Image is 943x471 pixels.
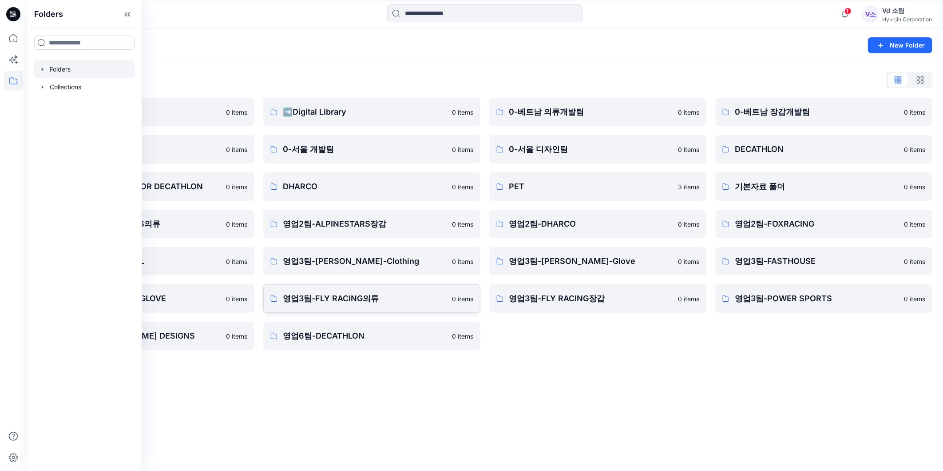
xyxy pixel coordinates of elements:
a: 영업2팀-DHARCO0 items [489,210,706,238]
p: 영업3팀-FLY RACING장갑 [509,292,673,305]
p: 0 items [904,294,925,303]
p: 영업3팀-POWER SPORTS [735,292,899,305]
a: DHARCO0 items [263,172,480,201]
p: 0 items [452,182,473,192]
a: DESIGN PROPOSAL FOR DECATHLON0 items [37,172,254,201]
button: New Folder [868,37,932,53]
a: 영업3팀-FASTHOUSE0 items [715,247,932,275]
p: 영업3팀-FLY RACING의류 [283,292,447,305]
p: ➡️Digital Library [283,106,447,118]
p: 0 items [226,108,247,117]
span: 1 [844,8,852,15]
a: 영업2팀-ALPINESTARS의류0 items [37,210,254,238]
p: 0 items [226,294,247,303]
p: 0 items [678,294,699,303]
div: V소 [863,6,879,22]
div: Vd 소팀 [882,5,932,16]
a: 영업3팀-5.11 TACTICAL0 items [37,247,254,275]
p: 영업3팀-FASTHOUSE [735,255,899,267]
p: 0 items [904,182,925,192]
a: ♻️Project0 items [37,98,254,126]
p: 0 items [226,145,247,154]
a: 0-서울 디자인팀0 items [489,135,706,164]
a: ➡️Digital Library0 items [263,98,480,126]
p: 3 items [678,182,699,192]
a: 0-베트남 장갑개발팀0 items [715,98,932,126]
div: Hyunjin Corporation [882,16,932,23]
p: 영업2팀-DHARCO [509,218,673,230]
a: 영업2팀-ALPINESTARS장갑0 items [263,210,480,238]
p: 0-베트남 장갑개발팀 [735,106,899,118]
a: 영업3팀-[PERSON_NAME]-Clothing0 items [263,247,480,275]
a: 영업3팀-FLY RACING장갑0 items [489,284,706,313]
p: 0 items [452,145,473,154]
p: 0 items [452,331,473,341]
p: PET [509,180,673,193]
p: DECATHLON [735,143,899,156]
p: DHARCO [283,180,447,193]
a: PET3 items [489,172,706,201]
p: 0 items [904,108,925,117]
p: 영업3팀-[PERSON_NAME]-Glove [509,255,673,267]
a: 0-본사VD0 items [37,135,254,164]
p: 기본자료 폴더 [735,180,899,193]
p: 0 items [678,145,699,154]
p: 0 items [452,220,473,229]
a: 기본자료 폴더0 items [715,172,932,201]
p: 0 items [226,257,247,266]
p: 0 items [678,220,699,229]
p: 0-서울 디자인팀 [509,143,673,156]
a: 영업3팀-FLY RACING의류0 items [263,284,480,313]
p: 0 items [452,257,473,266]
a: 영업3팀-FASTHOUSE GLOVE0 items [37,284,254,313]
p: 영업3팀-[PERSON_NAME]-Clothing [283,255,447,267]
a: 영업2팀-FOXRACING0 items [715,210,932,238]
p: 0 items [226,182,247,192]
p: 0 items [226,331,247,341]
p: 0 items [904,145,925,154]
p: 0 items [904,220,925,229]
a: 0-서울 개발팀0 items [263,135,480,164]
p: 0 items [678,257,699,266]
p: 0-서울 개발팀 [283,143,447,156]
p: 0 items [452,294,473,303]
a: 영업3팀-POWER SPORTS0 items [715,284,932,313]
p: 영업2팀-ALPINESTARS장갑 [283,218,447,230]
a: 영업6팀-DECATHLON0 items [263,322,480,350]
p: 0 items [452,108,473,117]
p: 0 items [678,108,699,117]
a: 영업3팀-[PERSON_NAME] DESIGNS0 items [37,322,254,350]
p: 0 items [904,257,925,266]
p: 0 items [226,220,247,229]
p: 영업2팀-FOXRACING [735,218,899,230]
p: 0-베트남 의류개발팀 [509,106,673,118]
a: 영업3팀-[PERSON_NAME]-Glove0 items [489,247,706,275]
a: 0-베트남 의류개발팀0 items [489,98,706,126]
p: 영업6팀-DECATHLON [283,330,447,342]
a: DECATHLON0 items [715,135,932,164]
